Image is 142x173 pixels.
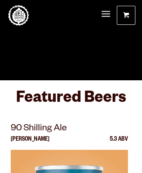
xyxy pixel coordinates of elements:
p: 90 Shilling Ale [11,122,128,137]
a: Menu [102,6,110,23]
p: 5.3 ABV [110,137,128,150]
a: Odell Home [8,5,29,26]
h3: Featured Beers [11,89,131,114]
p: [PERSON_NAME] [11,137,50,150]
